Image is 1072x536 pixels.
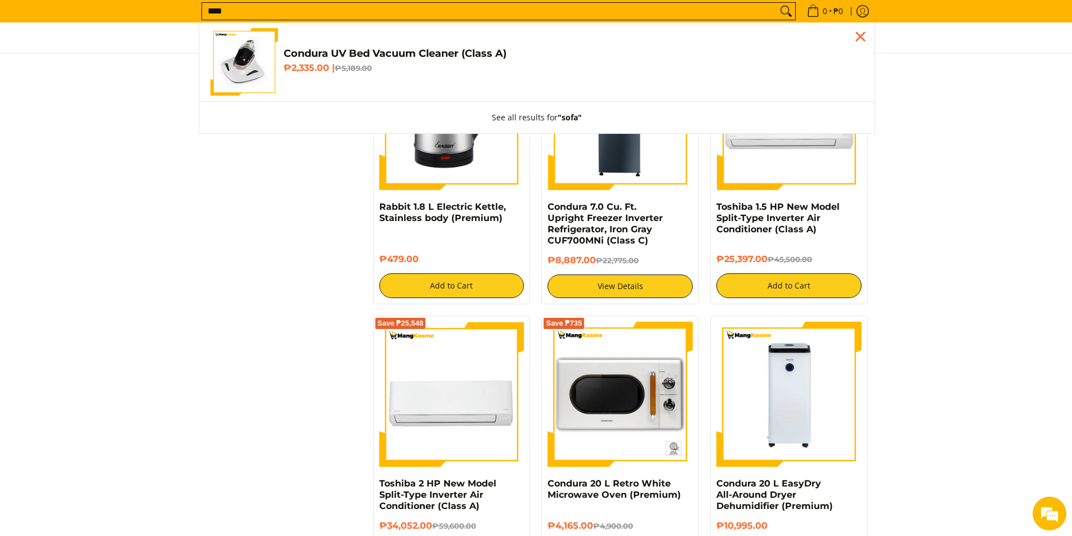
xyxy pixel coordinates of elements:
[379,322,524,467] img: Toshiba 2 HP New Model Split-Type Inverter Air Conditioner (Class A)
[335,64,372,73] del: ₱5,189.00
[379,478,496,511] a: Toshiba 2 HP New Model Split-Type Inverter Air Conditioner (Class A)
[379,273,524,298] button: Add to Cart
[24,142,196,255] span: We are offline. Please leave us a message.
[548,520,693,532] h6: ₱4,165.00
[379,520,524,532] h6: ₱34,052.00
[210,28,863,96] a: Condura UV Bed Vacuum Cleaner (Class A) Condura UV Bed Vacuum Cleaner (Class A) ₱2,335.00 |₱5,189.00
[432,521,476,530] del: ₱59,600.00
[716,520,862,532] h6: ₱10,995.00
[379,201,506,223] a: Rabbit 1.8 L Electric Kettle, Stainless body (Premium)
[185,6,212,33] div: Minimize live chat window
[596,256,639,265] del: ₱22,775.00
[165,346,204,362] em: Submit
[768,255,812,264] del: ₱45,500.00
[558,112,582,123] strong: "sofa"
[548,255,693,266] h6: ₱8,887.00
[6,307,214,346] textarea: Type your message and click 'Submit'
[852,28,869,45] div: Close pop up
[546,320,582,327] span: Save ₱735
[378,320,424,327] span: Save ₱25,548
[804,5,846,17] span: •
[593,521,633,530] del: ₱4,900.00
[284,47,863,60] h4: Condura UV Bed Vacuum Cleaner (Class A)
[821,7,829,15] span: 0
[548,201,663,246] a: Condura 7.0 Cu. Ft. Upright Freezer Inverter Refrigerator, Iron Gray CUF700MNi (Class C)
[481,102,593,133] button: See all results for"sofa"
[716,478,833,511] a: Condura 20 L EasyDry All-Around Dryer Dehumidifier (Premium)
[210,28,278,96] img: Condura UV Bed Vacuum Cleaner (Class A)
[777,3,795,20] button: Search
[716,201,840,235] a: Toshiba 1.5 HP New Model Split-Type Inverter Air Conditioner (Class A)
[284,62,863,74] h6: ₱2,335.00 |
[832,7,845,15] span: ₱0
[716,254,862,265] h6: ₱25,397.00
[59,63,189,78] div: Leave a message
[379,254,524,265] h6: ₱479.00
[548,478,681,500] a: Condura 20 L Retro White Microwave Oven (Premium)
[548,322,693,467] img: condura-vintage-style-20-liter-micowave-oven-with-icc-sticker-class-a-full-front-view-mang-kosme
[716,273,862,298] button: Add to Cart
[548,274,693,298] a: View Details
[716,322,862,467] img: https://mangkosme.com/products/condura-20-l-easydry-all-around-dryer-dehumidifier-premium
